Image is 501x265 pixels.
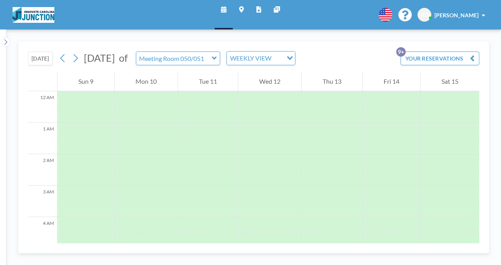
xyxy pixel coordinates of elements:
p: 9+ [396,47,406,57]
span: [DATE] [84,52,115,64]
button: YOUR RESERVATIONS9+ [401,52,479,65]
span: of [119,52,128,64]
div: Search for option [227,52,295,65]
div: 12 AM [28,91,57,123]
div: Sat 15 [421,72,479,91]
div: Sun 9 [58,72,114,91]
div: 3 AM [28,186,57,217]
img: organization-logo [13,7,54,23]
span: KD [421,11,429,18]
div: Wed 12 [238,72,301,91]
input: Search for option [274,53,282,63]
input: Meeting Room 050/051 [136,52,212,65]
div: 1 AM [28,123,57,154]
div: Mon 10 [115,72,178,91]
button: [DATE] [28,52,53,65]
div: Tue 11 [178,72,238,91]
div: Thu 13 [302,72,362,91]
span: WEEKLY VIEW [228,53,273,63]
div: Fri 14 [363,72,420,91]
div: 4 AM [28,217,57,248]
div: 2 AM [28,154,57,186]
span: [PERSON_NAME] [434,12,479,18]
